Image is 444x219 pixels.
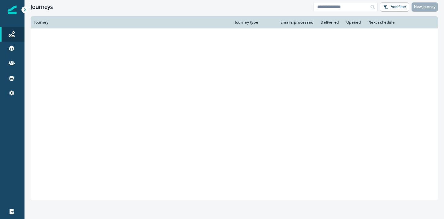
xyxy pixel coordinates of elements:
[31,4,53,10] h1: Journeys
[380,2,409,12] button: Add filter
[412,2,438,12] button: New journey
[321,20,339,25] div: Delivered
[368,20,420,25] div: Next schedule
[279,20,313,25] div: Emails processed
[346,20,361,25] div: Opened
[8,6,17,14] img: Inflection
[34,20,228,25] div: Journey
[235,20,272,25] div: Journey type
[391,5,406,9] p: Add filter
[414,5,435,9] p: New journey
